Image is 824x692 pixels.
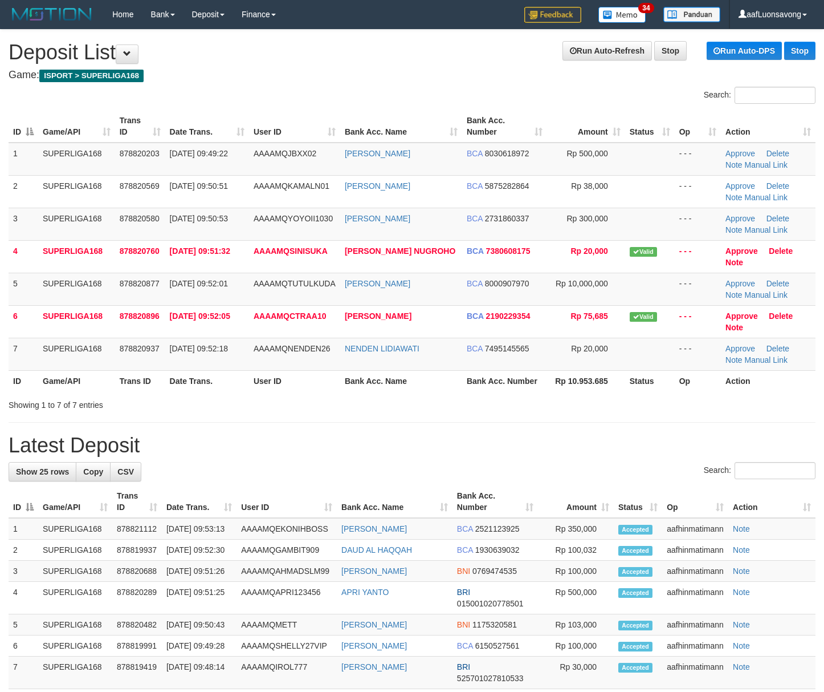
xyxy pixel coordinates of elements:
[162,657,236,689] td: [DATE] 09:48:14
[112,561,162,582] td: 878820688
[38,305,115,338] td: SUPERLIGA168
[341,620,407,629] a: [PERSON_NAME]
[457,620,470,629] span: BNI
[9,110,38,143] th: ID: activate to sort column descending
[236,561,337,582] td: AAAAMQAHMADSLM99
[485,279,529,288] span: Copy 8000907970 to clipboard
[662,582,728,614] td: aafhinmatimann
[538,561,614,582] td: Rp 100,000
[236,518,337,540] td: AAAAMQEKONIHBOSS
[725,290,743,300] a: Note
[162,518,236,540] td: [DATE] 09:53:13
[457,599,524,608] span: Copy 015001020778501 to clipboard
[170,311,230,321] span: [DATE] 09:52:05
[9,561,38,582] td: 3
[457,566,470,576] span: BNI
[571,344,608,353] span: Rp 20,000
[625,370,675,391] th: Status
[675,175,721,208] td: - - -
[769,311,793,321] a: Delete
[9,175,38,208] td: 2
[236,582,337,614] td: AAAAMQAPRI123456
[735,87,815,104] input: Search:
[769,246,793,256] a: Delete
[486,311,531,321] span: Copy 2190229354 to clipboard
[9,657,38,689] td: 7
[467,279,483,288] span: BCA
[766,214,789,223] a: Delete
[345,344,419,353] a: NENDEN LIDIAWATI
[662,636,728,657] td: aafhinmatimann
[744,225,788,234] a: Manual Link
[254,214,333,223] span: AAAAMQYOYOII1030
[614,485,662,518] th: Status: activate to sort column ascending
[457,545,473,555] span: BCA
[249,370,340,391] th: User ID
[662,561,728,582] td: aafhinmatimann
[547,110,625,143] th: Amount: activate to sort column ascending
[704,462,815,479] label: Search:
[733,662,750,671] a: Note
[467,246,484,256] span: BCA
[9,485,38,518] th: ID: activate to sort column descending
[9,305,38,338] td: 6
[675,273,721,305] td: - - -
[162,540,236,561] td: [DATE] 09:52:30
[236,540,337,561] td: AAAAMQGAMBIT909
[236,657,337,689] td: AAAAMQIROL777
[254,149,317,158] span: AAAAMQJBXX02
[538,540,614,561] td: Rp 100,032
[744,290,788,300] a: Manual Link
[485,344,529,353] span: Copy 7495145565 to clipboard
[618,663,652,673] span: Accepted
[733,524,750,533] a: Note
[38,240,115,273] td: SUPERLIGA168
[562,41,652,60] a: Run Auto-Refresh
[704,87,815,104] label: Search:
[345,181,410,191] a: [PERSON_NAME]
[170,181,228,191] span: [DATE] 09:50:51
[120,344,160,353] span: 878820937
[341,588,389,597] a: APRI YANTO
[766,344,789,353] a: Delete
[38,540,112,561] td: SUPERLIGA168
[766,279,789,288] a: Delete
[76,462,111,481] a: Copy
[618,588,652,598] span: Accepted
[345,311,411,321] a: [PERSON_NAME]
[457,641,473,650] span: BCA
[725,258,743,267] a: Note
[162,582,236,614] td: [DATE] 09:51:25
[9,614,38,636] td: 5
[721,110,815,143] th: Action: activate to sort column ascending
[725,355,743,365] a: Note
[638,3,654,13] span: 34
[735,462,815,479] input: Search:
[120,311,160,321] span: 878820896
[467,214,483,223] span: BCA
[117,467,134,476] span: CSV
[452,485,538,518] th: Bank Acc. Number: activate to sort column ascending
[570,246,607,256] span: Rp 20,000
[9,395,335,411] div: Showing 1 to 7 of 7 entries
[766,149,789,158] a: Delete
[675,305,721,338] td: - - -
[467,149,483,158] span: BCA
[524,7,581,23] img: Feedback.jpg
[662,540,728,561] td: aafhinmatimann
[9,582,38,614] td: 4
[9,338,38,370] td: 7
[9,462,76,481] a: Show 25 rows
[733,620,750,629] a: Note
[120,149,160,158] span: 878820203
[38,110,115,143] th: Game/API: activate to sort column ascending
[725,225,743,234] a: Note
[707,42,782,60] a: Run Auto-DPS
[675,110,721,143] th: Op: activate to sort column ascending
[38,614,112,636] td: SUPERLIGA168
[744,193,788,202] a: Manual Link
[663,7,720,22] img: panduan.png
[486,246,531,256] span: Copy 7380608175 to clipboard
[733,545,750,555] a: Note
[38,518,112,540] td: SUPERLIGA168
